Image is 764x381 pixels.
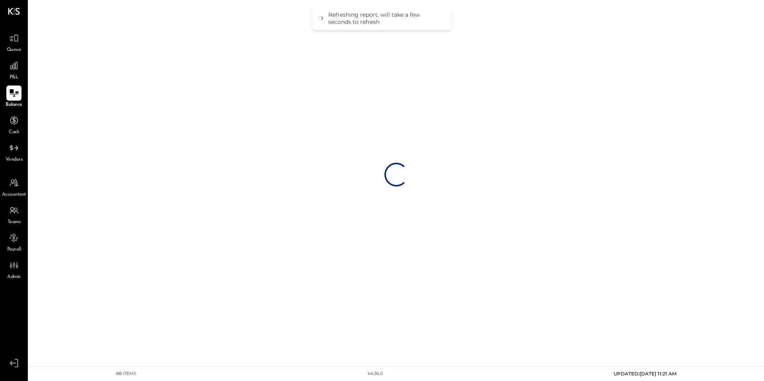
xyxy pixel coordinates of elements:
[2,191,26,198] span: Accountant
[0,113,27,136] a: Cash
[10,74,19,81] span: P&L
[6,101,22,109] span: Balance
[7,47,21,54] span: Queue
[0,175,27,198] a: Accountant
[328,11,444,25] div: Refreshing report, will take a few seconds to refresh
[0,58,27,81] a: P&L
[116,371,136,377] div: 88 items
[0,203,27,226] a: Teams
[7,246,21,253] span: Payroll
[0,258,27,281] a: Admin
[7,274,21,281] span: Admin
[0,230,27,253] a: Payroll
[614,371,676,377] span: UPDATED: [DATE] 11:21 AM
[9,129,19,136] span: Cash
[0,31,27,54] a: Queue
[0,140,27,163] a: Vendors
[6,156,23,163] span: Vendors
[368,371,383,377] div: v 4.36.0
[0,86,27,109] a: Balance
[8,219,21,226] span: Teams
